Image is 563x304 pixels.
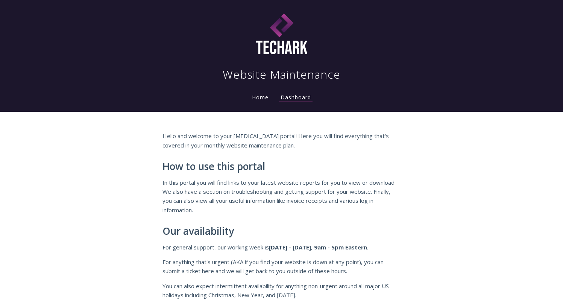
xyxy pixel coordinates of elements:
p: Hello and welcome to your [MEDICAL_DATA] portal! Here you will find everything that's covered in ... [162,131,401,150]
strong: [DATE] - [DATE], 9am - 5pm Eastern [269,243,367,251]
h1: Website Maintenance [223,67,340,82]
p: For anything that's urgent (AKA if you find your website is down at any point), you can submit a ... [162,257,401,276]
h2: How to use this portal [162,161,401,172]
h2: Our availability [162,226,401,237]
a: Home [250,94,270,101]
p: You can also expect intermittent availability for anything non-urgent around all major US holiday... [162,281,401,300]
p: In this portal you will find links to your latest website reports for you to view or download. We... [162,178,401,215]
p: For general support, our working week is . [162,243,401,252]
a: Dashboard [279,94,313,102]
